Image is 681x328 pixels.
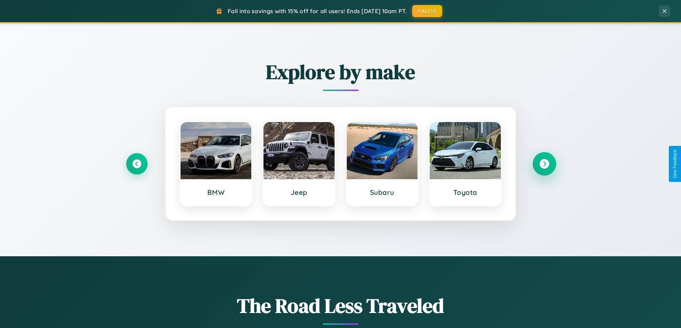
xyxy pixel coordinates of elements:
[354,188,411,197] h3: Subaru
[126,292,555,319] h1: The Road Less Traveled
[672,150,677,178] div: Give Feedback
[437,188,494,197] h3: Toyota
[228,7,407,15] span: Fall into savings with 15% off for all users! Ends [DATE] 10am PT.
[271,188,327,197] h3: Jeep
[126,58,555,86] h2: Explore by make
[412,5,442,17] button: FALL15
[188,188,245,197] h3: BMW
